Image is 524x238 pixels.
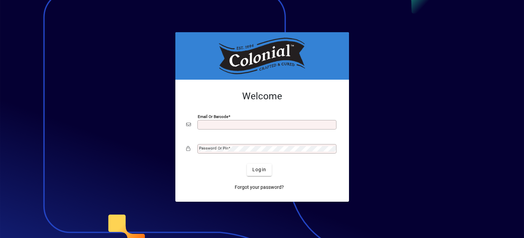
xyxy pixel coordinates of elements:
mat-label: Password or Pin [199,146,228,151]
span: Login [252,166,266,173]
span: Forgot your password? [235,184,284,191]
mat-label: Email or Barcode [198,114,228,119]
button: Login [247,164,272,176]
h2: Welcome [186,91,338,102]
a: Forgot your password? [232,181,287,194]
